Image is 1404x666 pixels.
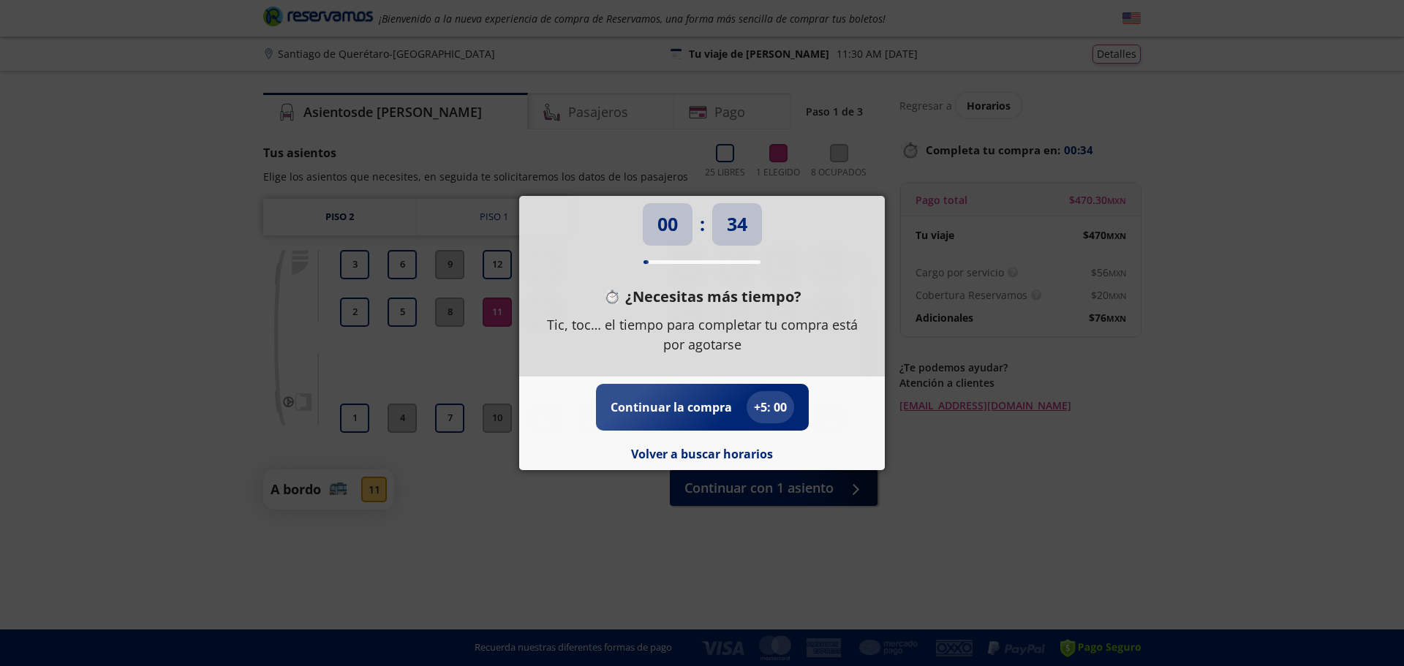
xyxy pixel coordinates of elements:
[625,286,801,308] p: ¿Necesitas más tiempo?
[611,398,732,416] p: Continuar la compra
[631,445,773,463] button: Volver a buscar horarios
[611,391,794,423] button: Continuar la compra+5: 00
[541,315,863,355] p: Tic, toc… el tiempo para completar tu compra está por agotarse
[700,211,705,238] p: :
[657,211,678,238] p: 00
[754,398,787,416] p: + 5 : 00
[727,211,747,238] p: 34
